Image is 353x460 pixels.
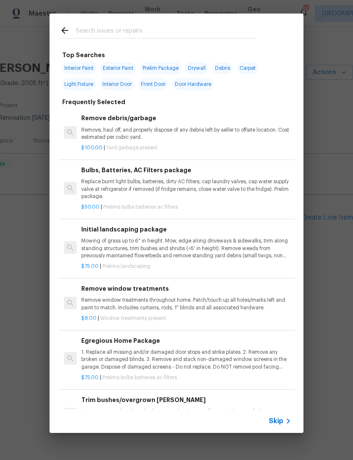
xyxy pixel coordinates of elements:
[81,315,291,322] p: |
[81,145,102,150] span: $100.00
[81,204,99,209] span: $50.00
[103,204,178,209] span: Prelims bulbs batteries ac filters
[81,165,291,175] h6: Bulbs, Batteries, AC Filters package
[138,78,168,90] span: Front Door
[106,145,157,150] span: Yard garbage present
[81,178,291,200] p: Replace burnt light bulbs, batteries, dirty AC filters, cap laundry valves, cap water supply valv...
[185,62,208,74] span: Drywall
[62,62,96,74] span: Interior Paint
[81,316,97,321] span: $8.00
[81,374,291,381] p: |
[102,375,177,380] span: Prelims bulbs batteries ac filters
[62,78,96,90] span: Light Fixture
[81,408,291,422] p: Trim overgrown hegdes & bushes around perimeter of home giving 12" of clearance. Properly dispose...
[81,264,99,269] span: $75.00
[62,50,105,60] h6: Top Searches
[237,62,258,74] span: Carpet
[81,204,291,211] p: |
[81,284,291,293] h6: Remove window treatments
[100,78,134,90] span: Interior Door
[102,264,150,269] span: Prelims landscaping
[100,316,166,321] span: Window treatments present
[81,113,291,123] h6: Remove debris/garbage
[81,237,291,259] p: Mowing of grass up to 6" in height. Mow, edge along driveways & sidewalks, trim along standing st...
[62,97,125,107] h6: Frequently Selected
[81,144,291,151] p: |
[100,62,136,74] span: Exterior Paint
[76,25,255,38] input: Search issues or repairs
[81,349,291,370] p: 1. Replace all missing and/or damaged door stops and strike plates. 2. Remove any broken or damag...
[81,336,291,345] h6: Egregious Home Package
[81,225,291,234] h6: Initial landscaping package
[81,395,291,405] h6: Trim bushes/overgrown [PERSON_NAME]
[269,417,283,425] span: Skip
[172,78,214,90] span: Door Hardware
[81,297,291,311] p: Remove window treatments throughout home. Patch/touch up all holes/marks left and paint to match....
[212,62,233,74] span: Debris
[81,263,291,270] p: |
[81,127,291,141] p: Remove, haul off, and properly dispose of any debris left by seller to offsite location. Cost est...
[81,375,99,380] span: $75.00
[140,62,181,74] span: Prelim Package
